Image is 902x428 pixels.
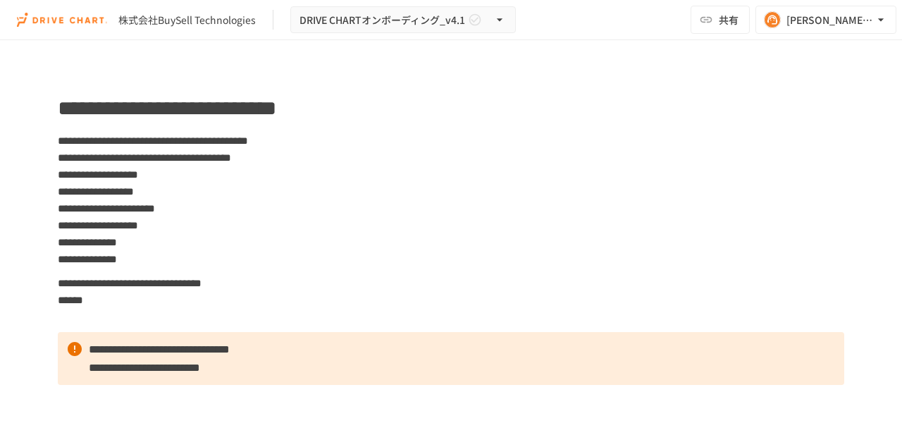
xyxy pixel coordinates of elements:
div: 株式会社BuySell Technologies [118,13,256,27]
button: 共有 [691,6,750,34]
button: [PERSON_NAME][EMAIL_ADDRESS][DOMAIN_NAME] [755,6,896,34]
img: i9VDDS9JuLRLX3JIUyK59LcYp6Y9cayLPHs4hOxMB9W [17,8,107,31]
div: [PERSON_NAME][EMAIL_ADDRESS][DOMAIN_NAME] [786,11,874,29]
span: 共有 [719,12,739,27]
span: DRIVE CHARTオンボーディング_v4.1 [299,11,465,29]
button: DRIVE CHARTオンボーディング_v4.1 [290,6,516,34]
